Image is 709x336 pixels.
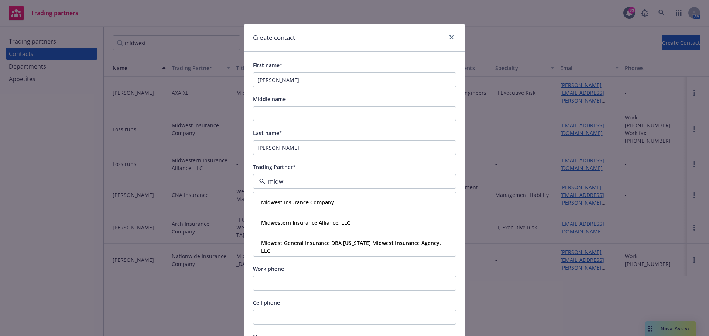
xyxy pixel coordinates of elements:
a: close [447,33,456,42]
span: Last name* [253,129,282,136]
span: Work phone [253,265,284,272]
strong: Midwestern Insurance Alliance, LLC [261,219,350,226]
span: Trading Partner* [253,163,296,170]
h1: Create contact [253,33,295,42]
strong: Midwest Insurance Company [261,199,334,206]
input: Filter by keyword [265,177,441,186]
span: Middle name [253,96,286,103]
strong: Midwest General Insurance DBA [US_STATE] Midwest Insurance Agency, LLC [261,239,441,254]
span: Cell phone [253,299,280,306]
span: First name* [253,62,282,69]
